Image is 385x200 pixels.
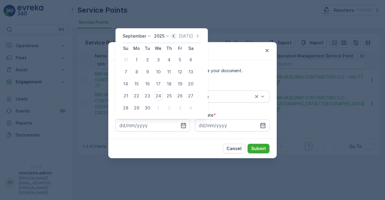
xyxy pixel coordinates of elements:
[175,79,185,89] div: 19
[121,91,131,101] div: 21
[131,43,142,54] th: Monday
[226,146,242,152] p: Cancel
[153,43,164,54] th: Wednesday
[186,79,196,89] div: 20
[132,67,141,77] div: 8
[143,91,152,101] div: 23
[120,43,131,54] th: Sunday
[164,67,174,77] div: 11
[153,55,163,65] div: 3
[115,119,190,131] input: dd/mm/yyyy
[121,79,131,89] div: 14
[175,103,185,113] div: 3
[121,67,131,77] div: 7
[186,55,196,65] div: 6
[132,55,141,65] div: 1
[121,103,131,113] div: 28
[175,55,185,65] div: 5
[186,67,196,77] div: 13
[143,79,152,89] div: 16
[164,91,174,101] div: 25
[143,55,152,65] div: 2
[142,43,153,54] th: Tuesday
[164,79,174,89] div: 18
[143,67,152,77] div: 9
[123,33,146,39] p: September
[153,67,163,77] div: 10
[185,43,196,54] th: Saturday
[251,146,266,152] p: Submit
[154,33,165,39] p: 2025
[132,103,141,113] div: 29
[164,43,174,54] th: Thursday
[175,91,185,101] div: 26
[164,55,174,65] div: 4
[164,103,174,113] div: 2
[153,103,163,113] div: 1
[223,144,245,153] button: Cancel
[248,144,269,153] button: Submit
[143,103,152,113] div: 30
[153,91,163,101] div: 24
[186,103,196,113] div: 4
[174,43,185,54] th: Friday
[195,119,269,131] input: dd/mm/yyyy
[175,67,185,77] div: 12
[153,79,163,89] div: 17
[186,91,196,101] div: 27
[132,91,141,101] div: 22
[121,55,131,65] div: 31
[132,79,141,89] div: 15
[179,33,193,39] p: [DATE]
